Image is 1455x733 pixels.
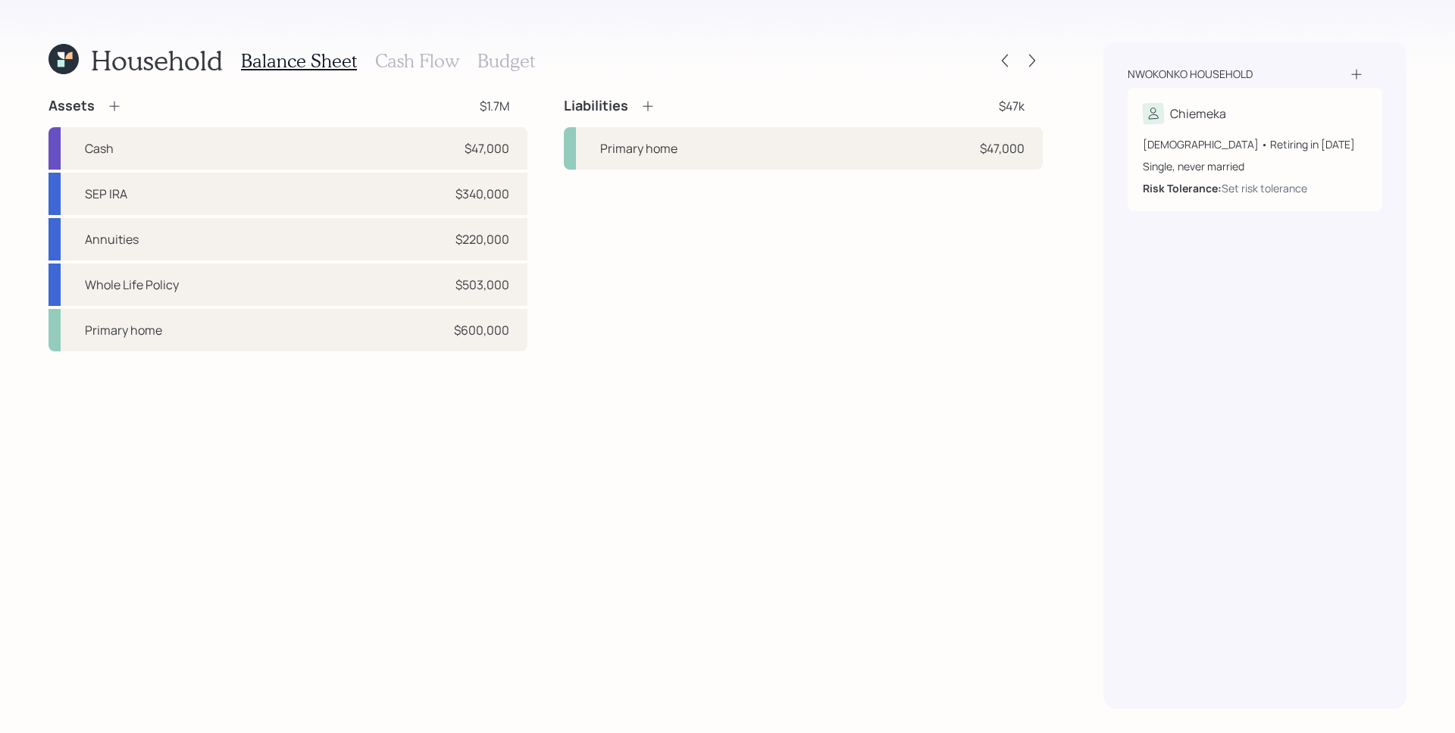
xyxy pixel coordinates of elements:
[1143,158,1367,174] div: Single, never married
[465,139,509,158] div: $47,000
[455,230,509,248] div: $220,000
[85,230,139,248] div: Annuities
[85,276,179,294] div: Whole Life Policy
[564,98,628,114] h4: Liabilities
[1143,181,1222,195] b: Risk Tolerance:
[999,97,1025,115] div: $47k
[1143,136,1367,152] div: [DEMOGRAPHIC_DATA] • Retiring in [DATE]
[1222,180,1307,196] div: Set risk tolerance
[241,50,357,72] h3: Balance Sheet
[85,321,162,339] div: Primary home
[48,98,95,114] h4: Assets
[455,276,509,294] div: $503,000
[454,321,509,339] div: $600,000
[455,185,509,203] div: $340,000
[600,139,677,158] div: Primary home
[1170,104,1226,123] div: Chiemeka
[91,44,223,76] h1: Household
[477,50,535,72] h3: Budget
[85,185,127,203] div: SEP IRA
[1128,67,1253,82] div: Nwokonko household
[375,50,459,72] h3: Cash Flow
[85,139,114,158] div: Cash
[980,139,1025,158] div: $47,000
[480,97,509,115] div: $1.7M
